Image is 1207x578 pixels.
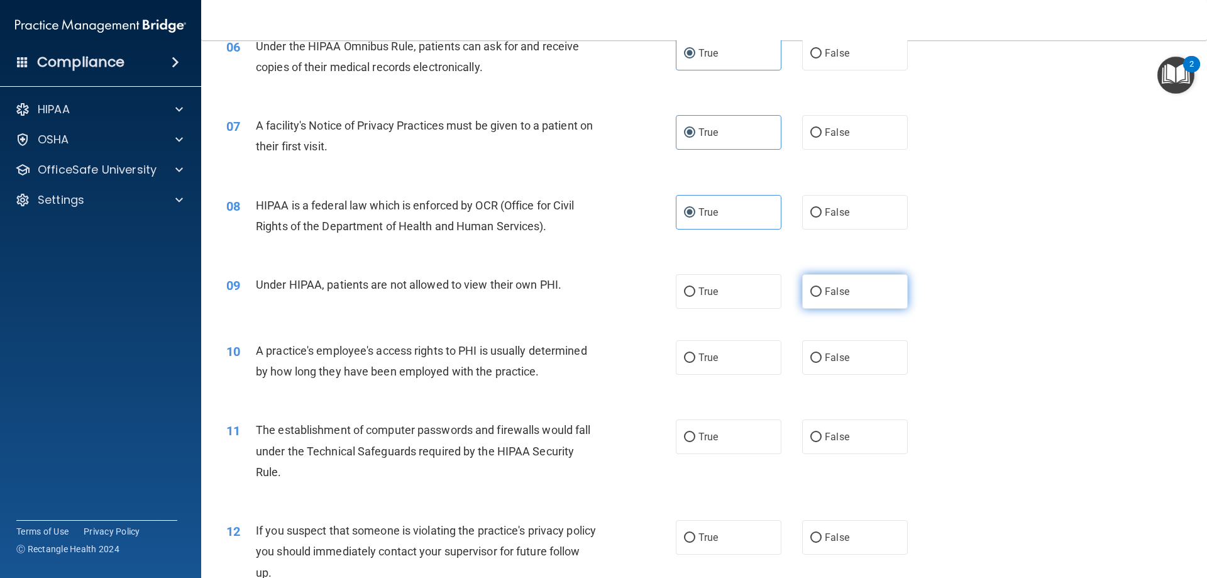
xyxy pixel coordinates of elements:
span: 10 [226,344,240,359]
span: True [698,286,718,297]
p: OSHA [38,132,69,147]
span: The establishment of computer passwords and firewalls would fall under the Technical Safeguards r... [256,423,590,478]
span: True [698,47,718,59]
input: True [684,287,695,297]
span: False [825,531,849,543]
p: HIPAA [38,102,70,117]
span: A facility's Notice of Privacy Practices must be given to a patient on their first visit. [256,119,593,153]
span: 06 [226,40,240,55]
span: Under the HIPAA Omnibus Rule, patients can ask for and receive copies of their medical records el... [256,40,579,74]
a: HIPAA [15,102,183,117]
a: OfficeSafe University [15,162,183,177]
span: 12 [226,524,240,539]
iframe: Drift Widget Chat Controller [989,489,1192,539]
span: False [825,126,849,138]
span: 08 [226,199,240,214]
a: Settings [15,192,183,208]
span: True [698,431,718,443]
span: 11 [226,423,240,438]
input: False [810,208,822,218]
span: Ⓒ Rectangle Health 2024 [16,543,119,555]
div: 2 [1189,64,1194,81]
input: True [684,49,695,58]
p: Settings [38,192,84,208]
span: True [698,531,718,543]
input: True [684,128,695,138]
span: False [825,286,849,297]
span: 09 [226,278,240,293]
h4: Compliance [37,53,124,71]
span: True [698,206,718,218]
span: False [825,431,849,443]
span: HIPAA is a federal law which is enforced by OCR (Office for Civil Rights of the Department of Hea... [256,199,575,233]
span: False [825,206,849,218]
input: False [810,128,822,138]
a: OSHA [15,132,183,147]
span: True [698,126,718,138]
input: False [810,533,822,543]
span: A practice's employee's access rights to PHI is usually determined by how long they have been emp... [256,344,587,378]
p: OfficeSafe University [38,162,157,177]
input: False [810,433,822,442]
span: True [698,352,718,364]
a: Privacy Policy [84,525,140,538]
span: False [825,47,849,59]
input: True [684,353,695,363]
input: True [684,208,695,218]
input: False [810,353,822,363]
a: Terms of Use [16,525,69,538]
span: False [825,352,849,364]
input: True [684,433,695,442]
span: 07 [226,119,240,134]
input: True [684,533,695,543]
input: False [810,49,822,58]
input: False [810,287,822,297]
img: PMB logo [15,13,186,38]
span: Under HIPAA, patients are not allowed to view their own PHI. [256,278,561,291]
button: Open Resource Center, 2 new notifications [1157,57,1194,94]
